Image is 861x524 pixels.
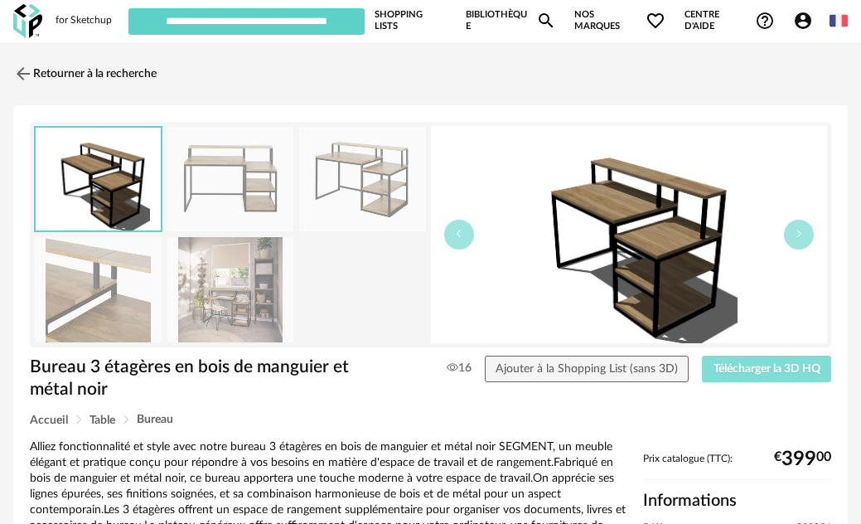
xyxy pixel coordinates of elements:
[646,11,665,31] span: Heart Outline icon
[13,4,42,38] img: OXP
[684,9,775,33] span: Centre d'aideHelp Circle Outline icon
[375,7,447,35] a: Shopping Lists
[643,490,831,512] h2: Informations
[89,415,115,426] span: Table
[13,56,157,92] a: Retourner à la recherche
[30,414,831,426] div: Breadcrumb
[56,14,112,27] div: for Sketchup
[167,127,294,232] img: bureau-3-etageres-en-bois-de-manguier-et-metal-noir-1000-6-31-238856_1.jpg
[793,11,813,31] span: Account Circle icon
[702,356,831,382] button: Télécharger la 3D HQ
[299,127,426,232] img: bureau-3-etageres-en-bois-de-manguier-et-metal-noir-1000-6-31-238856_2.jpg
[643,453,831,480] div: Prix catalogue (TTC):
[30,356,354,401] h1: Bureau 3 étagères en bois de manguier et métal noir
[774,454,831,465] div: € 00
[830,12,848,30] img: fr
[793,11,820,31] span: Account Circle icon
[466,7,556,35] a: BibliothèqueMagnify icon
[30,415,68,426] span: Accueil
[755,11,775,31] span: Help Circle Outline icon
[13,64,33,84] img: svg+xml;base64,PHN2ZyB3aWR0aD0iMjQiIGhlaWdodD0iMjQiIHZpZXdCb3g9IjAgMCAyNCAyNCIgZmlsbD0ibm9uZSIgeG...
[447,361,472,376] span: 16
[431,126,828,343] img: thumbnail.png
[536,11,556,31] span: Magnify icon
[713,363,820,375] span: Télécharger la 3D HQ
[35,237,162,342] img: bureau-3-etageres-en-bois-de-manguier-et-metal-noir-1000-6-31-238856_3.jpg
[496,363,678,375] span: Ajouter à la Shopping List (sans 3D)
[781,454,816,465] span: 399
[485,356,689,382] button: Ajouter à la Shopping List (sans 3D)
[574,7,666,35] span: Nos marques
[167,237,294,342] img: bureau-3-etageres-en-bois-de-manguier-et-metal-noir-1000-6-31-238856_5.jpg
[36,128,161,231] img: thumbnail.png
[137,414,173,425] span: Bureau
